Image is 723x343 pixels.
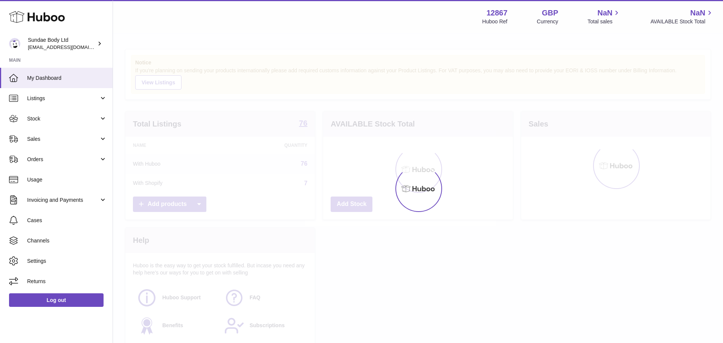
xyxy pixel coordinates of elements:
[27,278,107,285] span: Returns
[482,18,508,25] div: Huboo Ref
[587,18,621,25] span: Total sales
[542,8,558,18] strong: GBP
[650,8,714,25] a: NaN AVAILABLE Stock Total
[650,18,714,25] span: AVAILABLE Stock Total
[27,115,99,122] span: Stock
[27,258,107,265] span: Settings
[27,156,99,163] span: Orders
[487,8,508,18] strong: 12867
[27,197,99,204] span: Invoicing and Payments
[9,293,104,307] a: Log out
[597,8,612,18] span: NaN
[28,37,96,51] div: Sundae Body Ltd
[9,38,20,49] img: internalAdmin-12867@internal.huboo.com
[27,176,107,183] span: Usage
[27,136,99,143] span: Sales
[27,217,107,224] span: Cases
[28,44,111,50] span: [EMAIL_ADDRESS][DOMAIN_NAME]
[690,8,705,18] span: NaN
[27,237,107,244] span: Channels
[587,8,621,25] a: NaN Total sales
[537,18,558,25] div: Currency
[27,95,99,102] span: Listings
[27,75,107,82] span: My Dashboard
